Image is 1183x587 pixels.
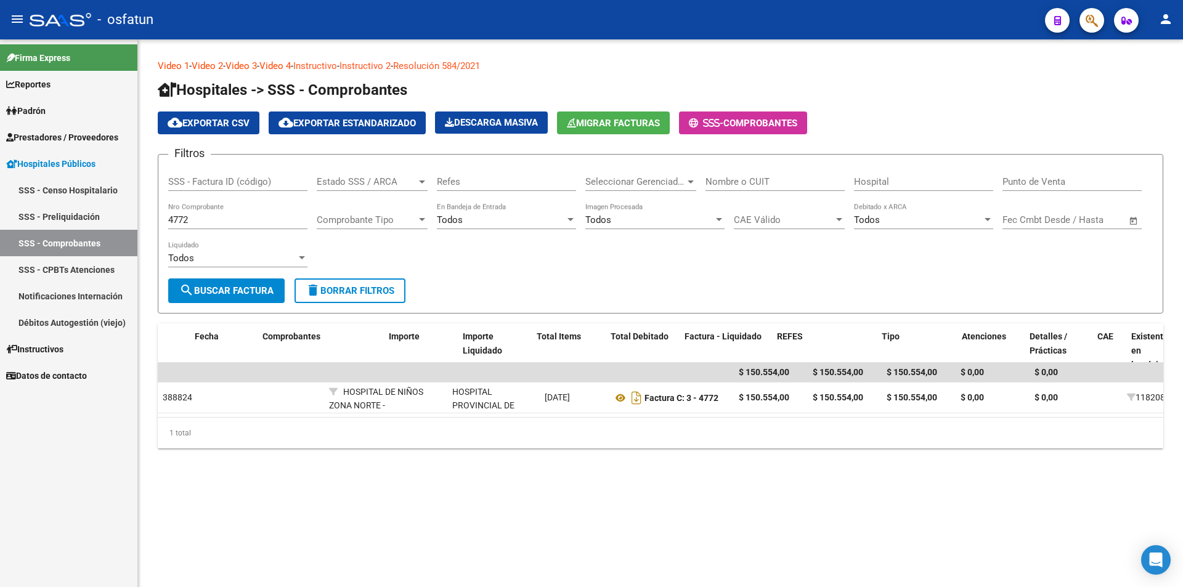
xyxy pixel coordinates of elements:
mat-icon: cloud_download [168,115,182,130]
span: - osfatun [97,6,153,33]
button: Descarga Masiva [435,111,548,134]
h3: Filtros [168,145,211,162]
span: $ 150.554,00 [813,367,863,377]
span: Exportar Estandarizado [278,118,416,129]
span: Todos [854,214,880,225]
span: Seleccionar Gerenciador [585,176,685,187]
mat-icon: cloud_download [278,115,293,130]
span: [DATE] [545,392,570,402]
span: Comprobantes [262,331,320,341]
mat-icon: menu [10,12,25,26]
datatable-header-cell: Fecha [190,323,258,420]
span: Exportar CSV [168,118,250,129]
datatable-header-cell: CAE [1092,323,1126,420]
datatable-header-cell: Importe Liquidado [458,323,532,420]
span: CAE [1097,331,1113,341]
span: Datos de contacto [6,369,87,383]
div: - 30684643963 [452,385,535,411]
span: 388824 [163,392,192,402]
span: $ 0,00 [1035,367,1058,377]
span: Descarga Masiva [445,117,538,128]
span: Importe [389,331,420,341]
span: Total Debitado [611,331,669,341]
datatable-header-cell: Comprobantes [258,323,384,420]
button: -COMPROBANTES [679,111,807,134]
span: $ 150.554,00 [887,367,937,377]
datatable-header-cell: Factura - Liquidado [680,323,772,420]
datatable-header-cell: Atenciones [957,323,1025,420]
span: Comprobante Tipo [317,214,417,225]
span: Tipo [882,331,900,341]
span: Todos [437,214,463,225]
mat-icon: person [1158,12,1173,26]
span: REFES [777,331,803,341]
a: Video 3 [226,60,257,71]
span: Padrón [6,104,46,118]
a: Resolución 584/2021 [393,60,480,71]
datatable-header-cell: REFES [772,323,877,420]
span: Estado SSS / ARCA [317,176,417,187]
a: Video 1 [158,60,189,71]
span: Prestadores / Proveedores [6,131,118,144]
div: 1 total [158,418,1163,448]
strong: $ 0,00 [961,392,984,402]
button: Migrar Facturas [557,111,670,134]
strong: $ 0,00 [1035,392,1058,402]
button: Exportar CSV [158,111,259,134]
button: Exportar Estandarizado [269,111,426,134]
span: $ 0,00 [961,367,984,377]
span: COMPROBANTES [723,118,797,129]
strong: $ 150.554,00 [739,392,789,402]
button: Open calendar [1127,214,1141,228]
strong: $ 150.554,00 [887,392,937,402]
span: Factura C [644,393,682,403]
datatable-header-cell: Importe [384,323,458,420]
span: - [689,118,723,129]
datatable-header-cell: Total Debitado [606,323,680,420]
span: CAE Válido [734,214,834,225]
span: Total Items [537,331,581,341]
span: Borrar Filtros [306,285,394,296]
span: Atenciones [962,331,1006,341]
input: End date [1054,214,1113,225]
mat-icon: search [179,283,194,298]
datatable-header-cell: Total Items [532,323,606,420]
strong: : 3 - 4772 [644,393,718,403]
span: Hospitales Públicos [6,157,96,171]
span: Buscar Factura [179,285,274,296]
span: Factura - Liquidado [685,331,762,341]
strong: $ 150.554,00 [813,392,863,402]
span: Firma Express [6,51,70,65]
a: Instructivo [293,60,337,71]
p: - - - - - - [158,59,1163,73]
datatable-header-cell: Tipo [877,323,957,420]
a: Video 2 [192,60,223,71]
span: HOSPITAL DE NIÑOS ZONA NORTE - [PERSON_NAME] [329,387,423,425]
span: Existente en bandeja de entrada [1131,331,1168,397]
span: Fecha [195,331,219,341]
i: Descargar documento [628,388,644,408]
span: Hospitales -> SSS - Comprobantes [158,81,407,99]
span: Detalles / Prácticas [1030,331,1067,355]
button: Borrar Filtros [295,278,405,303]
datatable-header-cell: Existente en bandeja de entrada [1126,323,1165,420]
span: Reportes [6,78,51,91]
app-download-masive: Descarga masiva de comprobantes (adjuntos) [435,111,548,134]
a: Instructivo 2 [339,60,391,71]
span: Todos [168,253,194,264]
button: Buscar Factura [168,278,285,303]
span: Importe Liquidado [463,331,502,355]
span: $ 150.554,00 [739,367,789,377]
mat-icon: delete [306,283,320,298]
datatable-header-cell: Detalles / Prácticas [1025,323,1092,420]
input: Start date [1002,214,1043,225]
div: Open Intercom Messenger [1141,545,1171,575]
div: HOSPITAL PROVINCIAL DE NIÑOS ZONA NORTE [452,385,535,427]
a: Video 4 [259,60,291,71]
span: Instructivos [6,342,63,356]
span: Todos [585,214,611,225]
span: Migrar Facturas [567,118,660,129]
